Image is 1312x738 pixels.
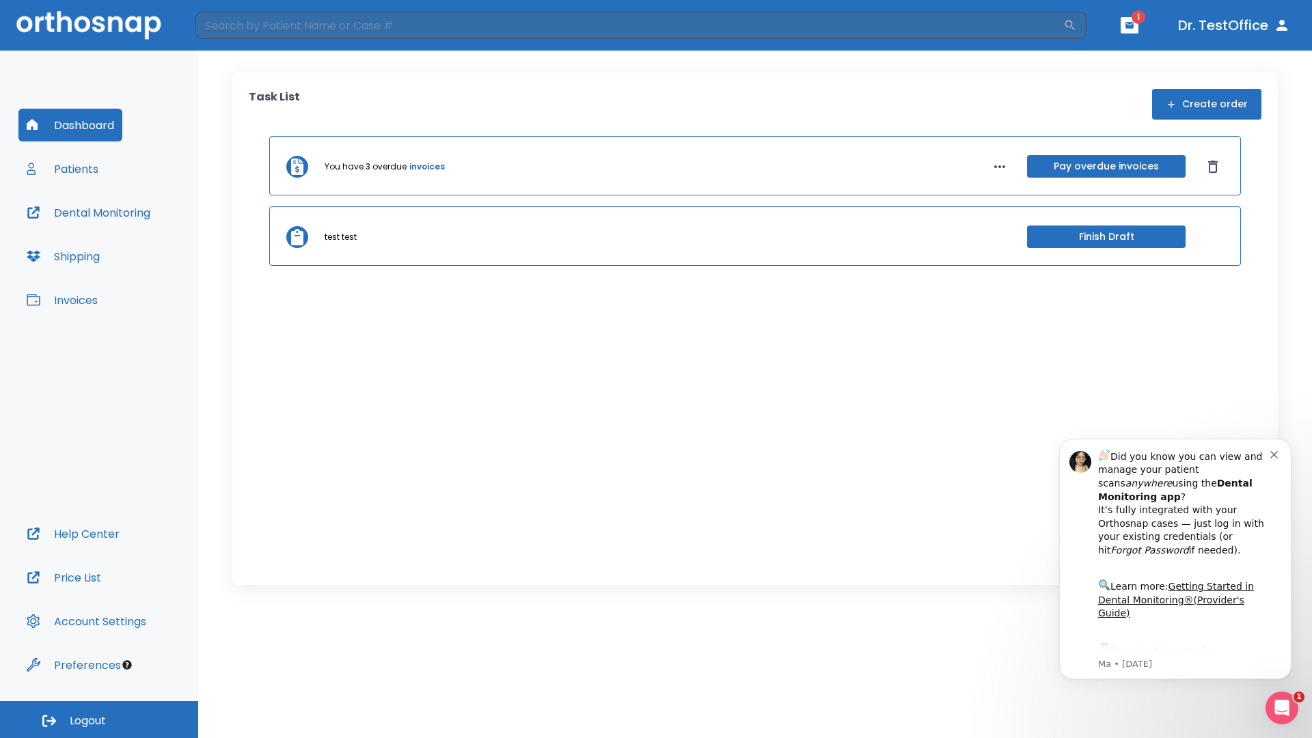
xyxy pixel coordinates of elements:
[59,223,232,292] div: Download the app: | ​ Let us know if you need help getting started!
[18,517,128,550] button: Help Center
[16,11,161,39] img: Orthosnap
[1027,155,1186,178] button: Pay overdue invoices
[325,161,407,173] p: You have 3 overdue
[232,29,243,40] button: Dismiss notification
[18,109,122,141] button: Dashboard
[1266,692,1298,724] iframe: Intercom live chat
[1173,13,1296,38] button: Dr. TestOffice
[59,226,181,251] a: App Store
[18,561,109,594] button: Price List
[18,240,108,273] button: Shipping
[1027,225,1186,248] button: Finish Draft
[18,284,106,316] button: Invoices
[70,713,106,728] span: Logout
[1039,418,1312,701] iframe: Intercom notifications message
[195,12,1063,39] input: Search by Patient Name or Case #
[18,196,159,229] button: Dental Monitoring
[18,152,107,185] button: Patients
[1202,156,1224,178] button: Dismiss
[1132,10,1145,24] span: 1
[121,659,133,671] div: Tooltip anchor
[18,648,129,681] button: Preferences
[59,240,232,252] p: Message from Ma, sent 2w ago
[18,605,154,638] button: Account Settings
[1294,692,1304,702] span: 1
[249,89,300,120] p: Task List
[409,161,445,173] a: invoices
[1152,89,1261,120] button: Create order
[325,231,357,243] p: test test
